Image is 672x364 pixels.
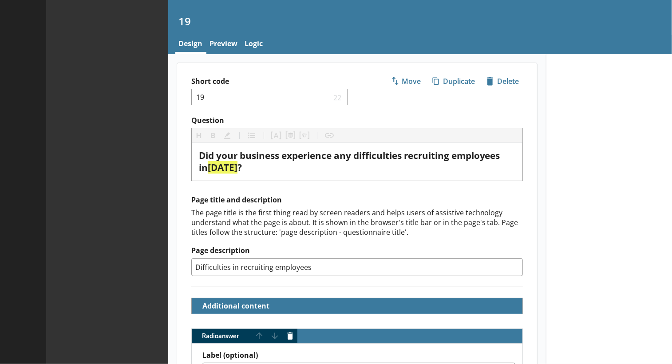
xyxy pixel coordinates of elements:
span: 22 [331,93,344,101]
span: Radio answer [192,333,252,339]
button: Duplicate [428,74,479,89]
label: Page description [191,246,523,255]
span: [DATE] [208,161,237,174]
div: Question [199,150,515,174]
button: Delete [482,74,523,89]
label: Label (optional) [202,351,515,360]
h1: 19 [179,14,662,28]
button: Delete answer [283,329,297,343]
span: Delete [483,74,522,88]
h2: Page title and description [191,195,523,205]
span: Move [387,74,424,88]
button: Move [387,74,425,89]
span: ? [237,161,242,174]
a: Preview [206,35,241,54]
span: Duplicate [429,74,478,88]
div: The page title is the first thing read by screen readers and helps users of assistive technology ... [191,208,523,237]
label: Short code [191,77,357,86]
a: Design [175,35,206,54]
a: Logic [241,35,267,54]
label: Question [191,116,523,125]
button: Additional content [195,298,271,314]
span: Did your business experience any difficulties recruiting employees in [199,149,502,174]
